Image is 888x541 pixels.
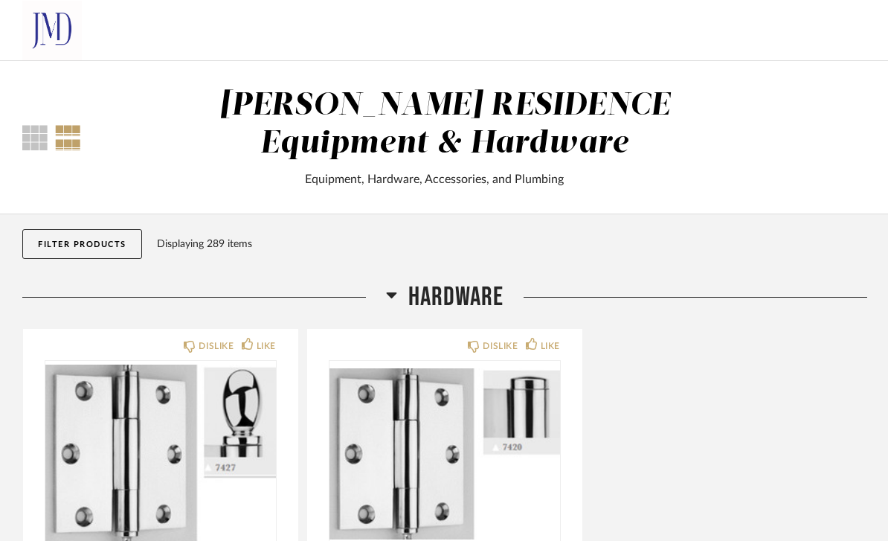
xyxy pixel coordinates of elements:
[483,339,518,353] div: DISLIKE
[22,1,82,60] img: b6e93ddb-3093-428f-831c-65e5a4f8d4fb.png
[408,281,503,313] span: HARDWARE
[199,339,234,353] div: DISLIKE
[157,236,860,252] div: Displaying 289 items
[541,339,560,353] div: LIKE
[22,229,142,259] button: Filter Products
[219,90,671,159] div: [PERSON_NAME] RESIDENCE Equipment & Hardware
[167,170,701,188] div: Equipment, Hardware, Accessories, and Plumbing
[257,339,276,353] div: LIKE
